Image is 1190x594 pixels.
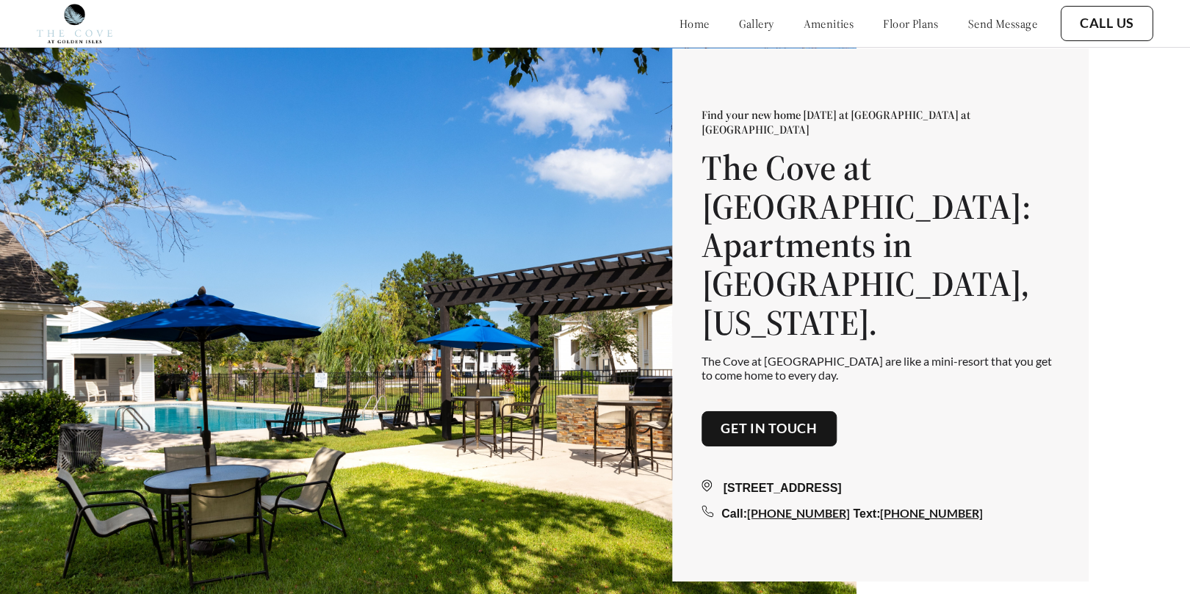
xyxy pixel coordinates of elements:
a: gallery [739,16,774,31]
button: Call Us [1061,6,1153,41]
span: Call: [721,507,747,520]
button: Get in touch [702,411,837,446]
p: The Cove at [GEOGRAPHIC_DATA] are like a mini-resort that you get to come home to every day. [702,354,1059,382]
a: Call Us [1080,15,1134,32]
img: cove_at_golden_isles_logo.png [37,4,112,43]
a: [PHONE_NUMBER] [880,506,983,520]
a: send message [968,16,1037,31]
p: Find your new home [DATE] at [GEOGRAPHIC_DATA] at [GEOGRAPHIC_DATA] [702,107,1059,137]
a: floor plans [883,16,939,31]
h1: The Cove at [GEOGRAPHIC_DATA]: Apartments in [GEOGRAPHIC_DATA], [US_STATE]. [702,148,1059,342]
a: Get in touch [721,421,818,437]
div: [STREET_ADDRESS] [702,479,1059,497]
a: amenities [804,16,854,31]
span: Text: [853,507,880,520]
a: home [679,16,710,31]
a: [PHONE_NUMBER] [747,506,850,520]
